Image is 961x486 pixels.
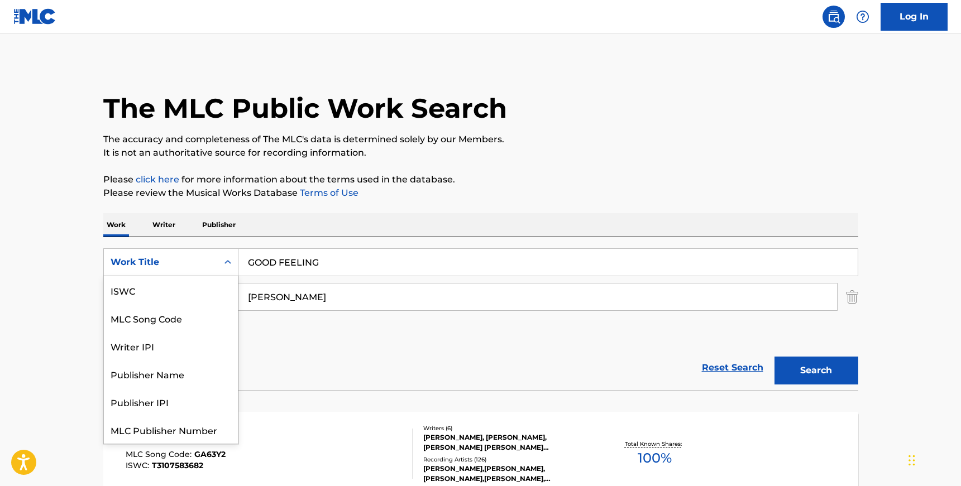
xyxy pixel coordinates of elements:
[111,256,211,269] div: Work Title
[104,388,238,416] div: Publisher IPI
[881,3,948,31] a: Log In
[423,464,592,484] div: [PERSON_NAME],[PERSON_NAME], [PERSON_NAME],[PERSON_NAME], [PERSON_NAME] FEAT. [PERSON_NAME], [PER...
[104,276,238,304] div: ISWC
[103,133,858,146] p: The accuracy and completeness of The MLC's data is determined solely by our Members.
[696,355,769,380] a: Reset Search
[909,444,915,477] div: Drag
[152,460,203,470] span: T3107583682
[199,213,239,237] p: Publisher
[856,10,869,23] img: help
[104,416,238,444] div: MLC Publisher Number
[126,449,194,459] span: MLC Song Code :
[194,449,226,459] span: GA63Y2
[827,10,840,23] img: search
[104,332,238,360] div: Writer IPI
[103,146,858,160] p: It is not an authoritative source for recording information.
[126,460,152,470] span: ISWC :
[423,424,592,432] div: Writers ( 6 )
[103,186,858,200] p: Please review the Musical Works Database
[103,248,858,390] form: Search Form
[638,448,672,468] span: 100 %
[852,6,874,28] div: Help
[104,304,238,332] div: MLC Song Code
[103,173,858,186] p: Please for more information about the terms used in the database.
[423,432,592,453] div: [PERSON_NAME], [PERSON_NAME], [PERSON_NAME] [PERSON_NAME] [PERSON_NAME], [PERSON_NAME], [PERSON_N...
[103,213,129,237] p: Work
[103,92,507,125] h1: The MLC Public Work Search
[136,174,179,185] a: click here
[104,360,238,388] div: Publisher Name
[905,432,961,486] iframe: Chat Widget
[625,440,685,448] p: Total Known Shares:
[13,8,56,25] img: MLC Logo
[149,213,179,237] p: Writer
[423,455,592,464] div: Recording Artists ( 126 )
[823,6,845,28] a: Public Search
[846,283,858,311] img: Delete Criterion
[298,187,358,198] a: Terms of Use
[774,357,858,384] button: Search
